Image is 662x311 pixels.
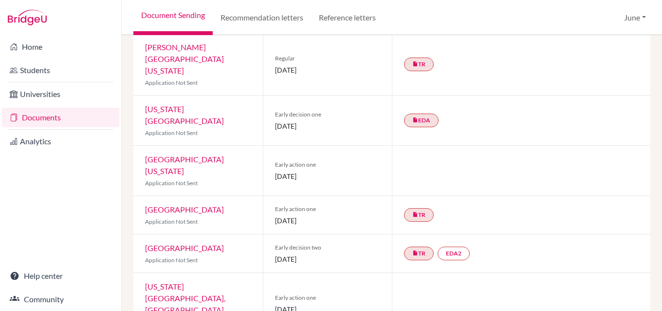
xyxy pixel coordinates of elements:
i: insert_drive_file [412,250,418,256]
a: insert_drive_fileTR [404,247,434,260]
i: insert_drive_file [412,117,418,123]
a: [PERSON_NAME][GEOGRAPHIC_DATA][US_STATE] [145,42,224,75]
span: [DATE] [275,254,381,264]
a: [US_STATE][GEOGRAPHIC_DATA] [145,104,224,125]
span: Application Not Sent [145,256,198,264]
a: Community [2,290,119,309]
a: Analytics [2,132,119,151]
span: [DATE] [275,171,381,181]
span: Early action one [275,205,381,214]
span: [DATE] [275,121,381,131]
button: June [620,8,650,27]
a: Universities [2,84,119,104]
a: [GEOGRAPHIC_DATA] [145,243,224,253]
span: Application Not Sent [145,179,198,187]
a: insert_drive_fileTR [404,208,434,222]
a: Home [2,37,119,57]
a: Help center [2,266,119,286]
span: Application Not Sent [145,218,198,225]
span: [DATE] [275,215,381,226]
span: Early decision one [275,110,381,119]
a: Documents [2,108,119,127]
span: [DATE] [275,65,381,75]
span: Early action one [275,160,381,169]
span: Application Not Sent [145,79,198,86]
img: Bridge-U [8,10,47,25]
a: [GEOGRAPHIC_DATA] [145,205,224,214]
span: Application Not Sent [145,129,198,136]
a: insert_drive_fileEDA [404,114,439,127]
a: insert_drive_fileTR [404,58,434,71]
span: Regular [275,54,381,63]
i: insert_drive_file [412,61,418,67]
span: Early decision two [275,243,381,252]
a: EDA2 [438,247,470,260]
i: insert_drive_file [412,212,418,217]
a: Students [2,60,119,80]
a: [GEOGRAPHIC_DATA][US_STATE] [145,155,224,175]
span: Early action one [275,293,381,302]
